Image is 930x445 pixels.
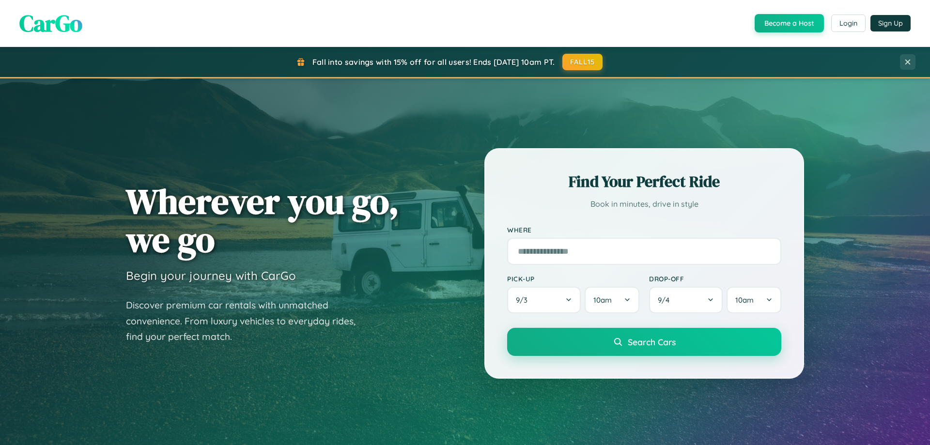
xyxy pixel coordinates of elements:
[562,54,603,70] button: FALL15
[507,287,581,313] button: 9/3
[735,295,754,305] span: 10am
[628,337,676,347] span: Search Cars
[507,226,781,234] label: Where
[126,182,399,259] h1: Wherever you go, we go
[516,295,532,305] span: 9 / 3
[507,197,781,211] p: Book in minutes, drive in style
[755,14,824,32] button: Become a Host
[312,57,555,67] span: Fall into savings with 15% off for all users! Ends [DATE] 10am PT.
[727,287,781,313] button: 10am
[831,15,866,32] button: Login
[126,268,296,283] h3: Begin your journey with CarGo
[126,297,368,345] p: Discover premium car rentals with unmatched convenience. From luxury vehicles to everyday rides, ...
[870,15,911,31] button: Sign Up
[593,295,612,305] span: 10am
[658,295,674,305] span: 9 / 4
[507,171,781,192] h2: Find Your Perfect Ride
[19,7,82,39] span: CarGo
[649,287,723,313] button: 9/4
[507,328,781,356] button: Search Cars
[649,275,781,283] label: Drop-off
[507,275,639,283] label: Pick-up
[585,287,639,313] button: 10am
